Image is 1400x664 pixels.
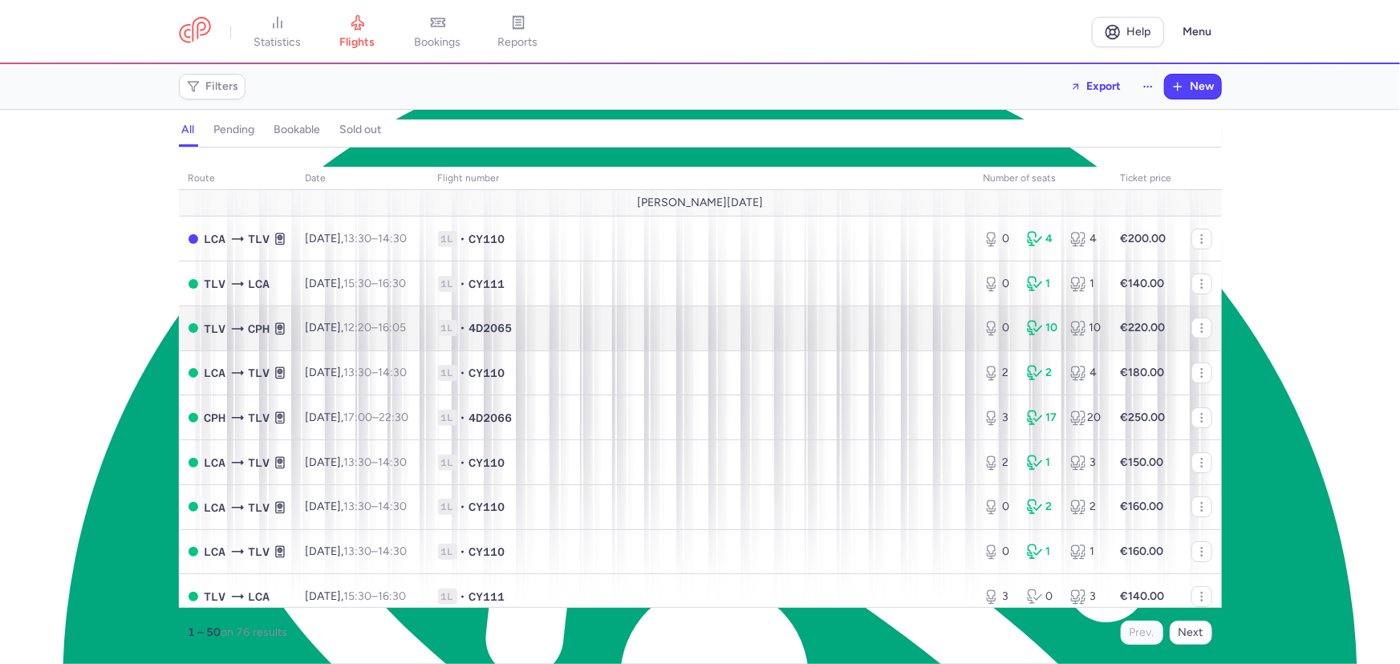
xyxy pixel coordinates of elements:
span: CY110 [469,231,505,247]
span: TLV [249,230,270,248]
button: New [1165,75,1221,99]
span: [DATE], [306,232,408,245]
time: 14:30 [379,500,408,513]
time: 14:30 [379,455,408,469]
button: Next [1170,621,1212,645]
div: 20 [1070,410,1101,426]
span: [DATE], [306,455,408,469]
div: 4 [1070,231,1101,247]
button: Export [1060,74,1132,99]
strong: €150.00 [1121,455,1164,469]
span: LCA [249,275,270,293]
div: 3 [984,410,1014,426]
span: CY110 [469,544,505,560]
span: – [344,232,408,245]
span: CY111 [469,589,505,605]
div: 1 [1027,276,1057,292]
time: 15:30 [344,589,372,603]
span: LCA [205,230,226,248]
a: flights [318,14,398,50]
span: LCA [205,364,226,382]
span: CY110 [469,455,505,471]
div: 1 [1070,544,1101,560]
span: Export [1087,80,1122,92]
span: TLV [249,364,270,382]
span: 1L [438,455,457,471]
span: on 76 results [221,626,288,639]
strong: €160.00 [1121,545,1164,558]
span: CY110 [469,499,505,515]
span: LCA [205,499,226,516]
span: New [1191,80,1215,93]
span: • [461,365,466,381]
span: – [344,411,409,424]
span: • [461,544,466,560]
span: – [344,277,407,290]
a: statistics [237,14,318,50]
span: TLV [205,588,226,605]
th: Flight number [428,167,974,191]
span: 4D2066 [469,410,513,426]
span: Help [1126,26,1150,38]
span: – [344,545,408,558]
time: 14:30 [379,545,408,558]
span: CY110 [469,365,505,381]
div: 1 [1027,544,1057,560]
h4: sold out [340,123,382,137]
span: [PERSON_NAME][DATE] [637,196,763,209]
span: 4D2065 [469,320,513,336]
strong: €160.00 [1121,500,1164,513]
h4: all [182,123,195,137]
strong: €200.00 [1121,232,1167,245]
span: TLV [249,499,270,516]
button: Menu [1174,17,1222,47]
span: – [344,366,408,379]
span: • [461,455,466,471]
h4: bookable [274,123,321,137]
span: • [461,410,466,426]
div: 10 [1070,320,1101,336]
span: [DATE], [306,545,408,558]
span: • [461,499,466,515]
time: 13:30 [344,500,372,513]
th: date [296,167,428,191]
span: 1L [438,589,457,605]
span: • [461,320,466,336]
div: 0 [984,276,1014,292]
time: 22:30 [379,411,409,424]
div: 0 [984,544,1014,560]
time: 13:30 [344,232,372,245]
div: 10 [1027,320,1057,336]
a: Help [1092,17,1164,47]
span: – [344,589,407,603]
div: 0 [984,499,1014,515]
span: reports [498,35,538,50]
time: 13:30 [344,455,372,469]
time: 12:20 [344,321,372,334]
span: 1L [438,544,457,560]
span: LCA [205,454,226,472]
th: route [179,167,296,191]
span: 1L [438,499,457,515]
span: CPH [249,320,270,338]
strong: €140.00 [1121,277,1165,290]
span: [DATE], [306,500,408,513]
time: 16:30 [379,589,407,603]
div: 3 [1070,589,1101,605]
time: 14:30 [379,232,408,245]
div: 2 [1027,365,1057,381]
div: 17 [1027,410,1057,426]
span: TLV [249,454,270,472]
th: number of seats [974,167,1111,191]
span: TLV [205,275,226,293]
div: 2 [984,455,1014,471]
strong: €220.00 [1121,321,1166,334]
div: 3 [984,589,1014,605]
button: Filters [180,75,245,99]
span: CY111 [469,276,505,292]
span: – [344,455,408,469]
span: [DATE], [306,277,407,290]
div: 2 [1070,499,1101,515]
span: TLV [249,543,270,561]
span: 1L [438,320,457,336]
